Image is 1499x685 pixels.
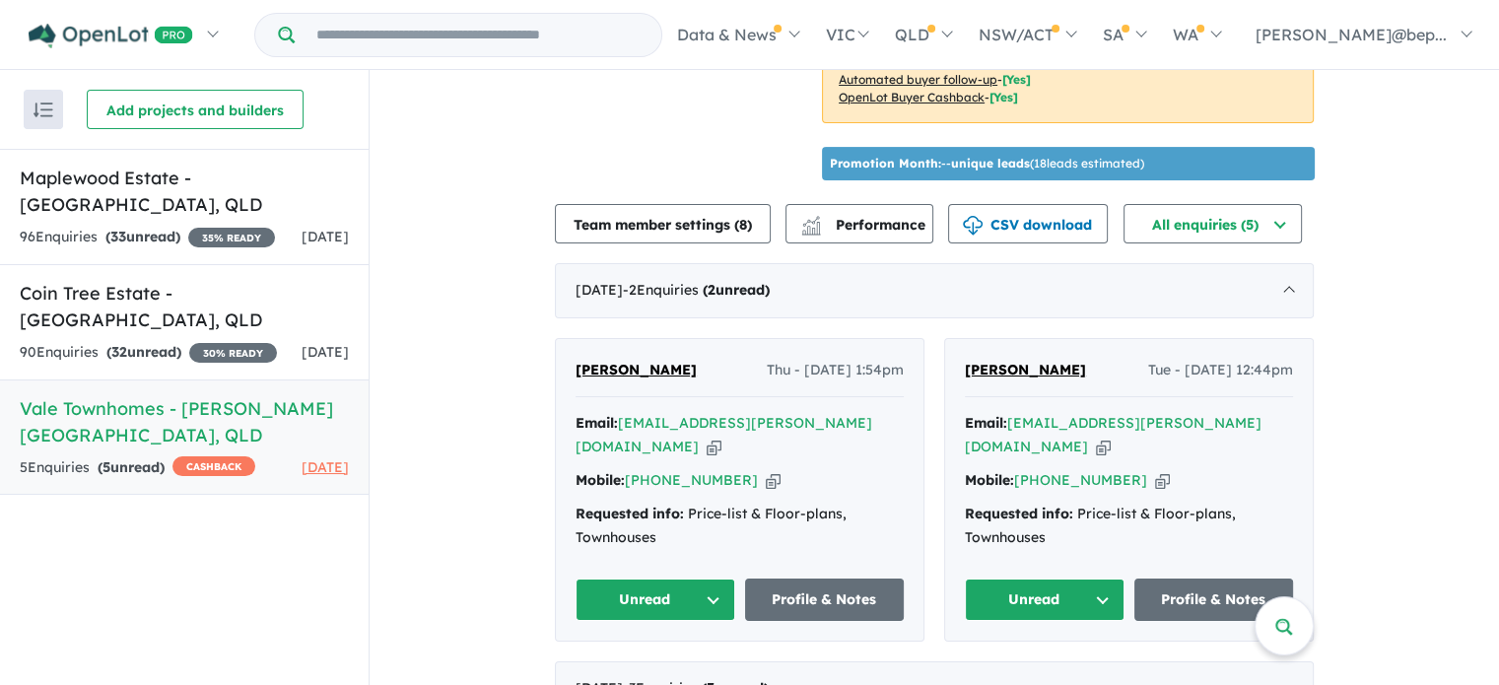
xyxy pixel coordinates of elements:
[302,228,349,245] span: [DATE]
[105,228,180,245] strong: ( unread)
[555,263,1314,318] div: [DATE]
[29,24,193,48] img: Openlot PRO Logo White
[98,458,165,476] strong: ( unread)
[576,503,904,550] div: Price-list & Floor-plans, Townhouses
[1134,579,1294,621] a: Profile & Notes
[623,281,770,299] span: - 2 Enquir ies
[804,216,925,234] span: Performance
[785,204,933,243] button: Performance
[302,458,349,476] span: [DATE]
[1096,437,1111,457] button: Copy
[20,280,349,333] h5: Coin Tree Estate - [GEOGRAPHIC_DATA] , QLD
[576,471,625,489] strong: Mobile:
[1002,72,1031,87] span: [Yes]
[766,470,781,491] button: Copy
[1124,204,1302,243] button: All enquiries (5)
[745,579,905,621] a: Profile & Notes
[87,90,304,129] button: Add projects and builders
[189,343,277,363] span: 30 % READY
[106,343,181,361] strong: ( unread)
[965,414,1261,455] a: [EMAIL_ADDRESS][PERSON_NAME][DOMAIN_NAME]
[576,361,697,378] span: [PERSON_NAME]
[707,437,721,457] button: Copy
[965,579,1124,621] button: Unread
[110,228,126,245] span: 33
[20,226,275,249] div: 96 Enquir ies
[576,579,735,621] button: Unread
[767,359,904,382] span: Thu - [DATE] 1:54pm
[965,505,1073,522] strong: Requested info:
[965,503,1293,550] div: Price-list & Floor-plans, Townhouses
[1256,25,1447,44] span: [PERSON_NAME]@bep...
[951,156,1030,171] b: unique leads
[830,156,941,171] b: Promotion Month:
[965,414,1007,432] strong: Email:
[20,456,255,480] div: 5 Enquir ies
[801,222,821,235] img: bar-chart.svg
[965,359,1086,382] a: [PERSON_NAME]
[963,216,983,236] img: download icon
[20,341,277,365] div: 90 Enquir ies
[34,103,53,117] img: sort.svg
[576,359,697,382] a: [PERSON_NAME]
[839,72,997,87] u: Automated buyer follow-up
[576,414,872,455] a: [EMAIL_ADDRESS][PERSON_NAME][DOMAIN_NAME]
[1155,470,1170,491] button: Copy
[299,14,657,56] input: Try estate name, suburb, builder or developer
[555,204,771,243] button: Team member settings (8)
[839,90,985,104] u: OpenLot Buyer Cashback
[302,343,349,361] span: [DATE]
[20,395,349,448] h5: Vale Townhomes - [PERSON_NAME][GEOGRAPHIC_DATA] , QLD
[576,414,618,432] strong: Email:
[172,456,255,476] span: CASHBACK
[625,471,758,489] a: [PHONE_NUMBER]
[188,228,275,247] span: 35 % READY
[102,458,110,476] span: 5
[802,216,820,227] img: line-chart.svg
[965,471,1014,489] strong: Mobile:
[708,281,715,299] span: 2
[830,155,1144,172] p: - - ( 18 leads estimated)
[1148,359,1293,382] span: Tue - [DATE] 12:44pm
[1014,471,1147,489] a: [PHONE_NUMBER]
[111,343,127,361] span: 32
[989,90,1018,104] span: [Yes]
[20,165,349,218] h5: Maplewood Estate - [GEOGRAPHIC_DATA] , QLD
[703,281,770,299] strong: ( unread)
[739,216,747,234] span: 8
[965,361,1086,378] span: [PERSON_NAME]
[948,204,1108,243] button: CSV download
[576,505,684,522] strong: Requested info:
